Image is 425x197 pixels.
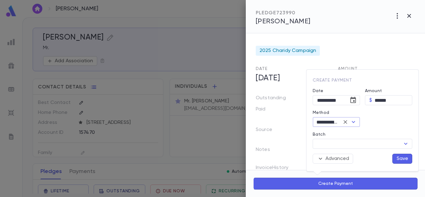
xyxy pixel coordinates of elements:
button: Save [392,154,412,164]
label: Amount [365,88,382,93]
label: Date [313,88,360,93]
label: Method [313,110,329,115]
button: Choose date, selected date is Aug 16, 2025 [347,94,359,106]
label: Batch [313,132,325,137]
button: Clear [341,118,350,126]
p: $ [369,97,372,103]
span: Create Payment [313,78,352,82]
button: Open [401,139,410,148]
button: Advanced [313,154,353,164]
button: Open [349,118,358,126]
